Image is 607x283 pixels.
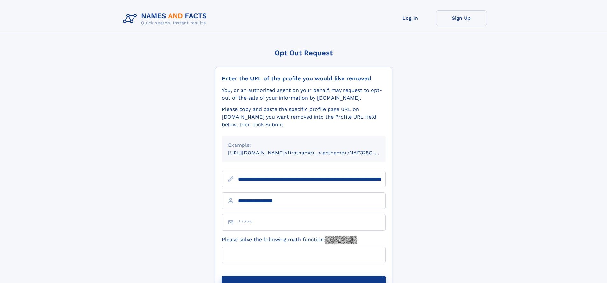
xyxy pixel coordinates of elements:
[222,86,386,102] div: You, or an authorized agent on your behalf, may request to opt-out of the sale of your informatio...
[228,141,379,149] div: Example:
[436,10,487,26] a: Sign Up
[222,75,386,82] div: Enter the URL of the profile you would like removed
[222,106,386,129] div: Please copy and paste the specific profile page URL on [DOMAIN_NAME] you want removed into the Pr...
[222,236,357,244] label: Please solve the following math function:
[215,49,392,57] div: Opt Out Request
[228,150,398,156] small: [URL][DOMAIN_NAME]<firstname>_<lastname>/NAF325G-xxxxxxxx
[120,10,212,27] img: Logo Names and Facts
[385,10,436,26] a: Log In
